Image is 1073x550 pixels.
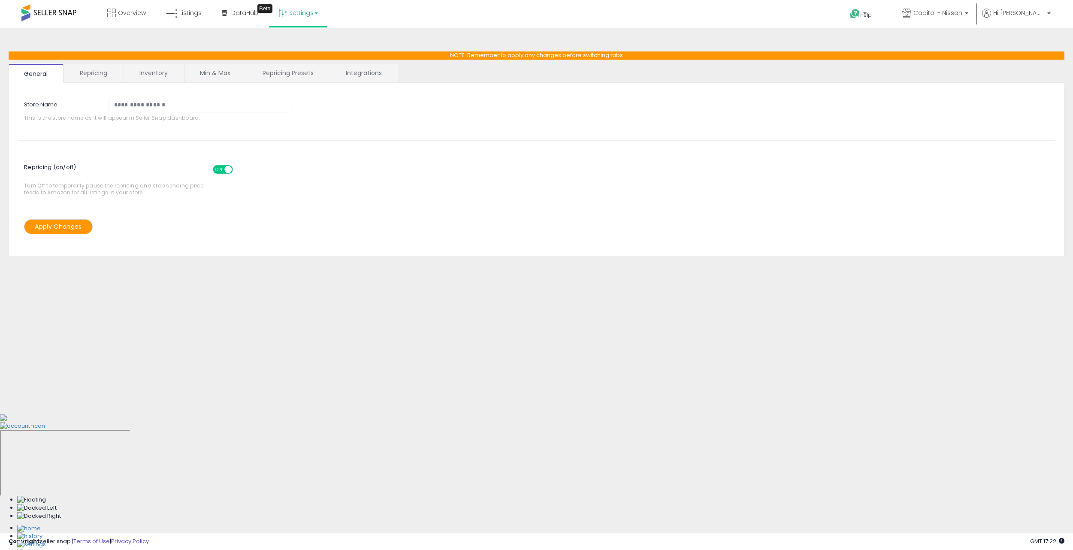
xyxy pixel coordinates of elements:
[179,9,202,17] span: Listings
[860,11,872,18] span: Help
[24,161,208,196] span: Turn Off to temporarily pause the repricing and stop sending price feeds to Amazon for all listin...
[17,541,46,549] img: Settings
[24,219,93,234] button: Apply Changes
[257,4,272,13] div: Tooltip anchor
[9,51,1064,60] p: NOTE: Remember to apply any changes before switching tabs
[24,159,241,182] span: Repricing (on/off)
[17,525,41,533] img: Home
[18,98,102,109] label: Store Name
[17,512,61,520] img: Docked Right
[247,64,329,82] a: Repricing Presets
[17,496,46,504] img: Floating
[24,115,300,121] span: This is the store name as it will appear in Seller Snap dashboard.
[64,64,123,82] a: Repricing
[231,9,258,17] span: DataHub
[17,532,42,541] img: History
[17,504,57,512] img: Docked Left
[913,9,962,17] span: Capitol - Nissan
[184,64,246,82] a: Min & Max
[843,2,889,28] a: Help
[124,64,183,82] a: Inventory
[849,9,860,19] i: Get Help
[214,166,224,173] span: ON
[232,166,245,173] span: OFF
[330,64,397,82] a: Integrations
[9,64,63,83] a: General
[118,9,146,17] span: Overview
[993,9,1045,17] span: Hi [PERSON_NAME]
[982,9,1051,28] a: Hi [PERSON_NAME]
